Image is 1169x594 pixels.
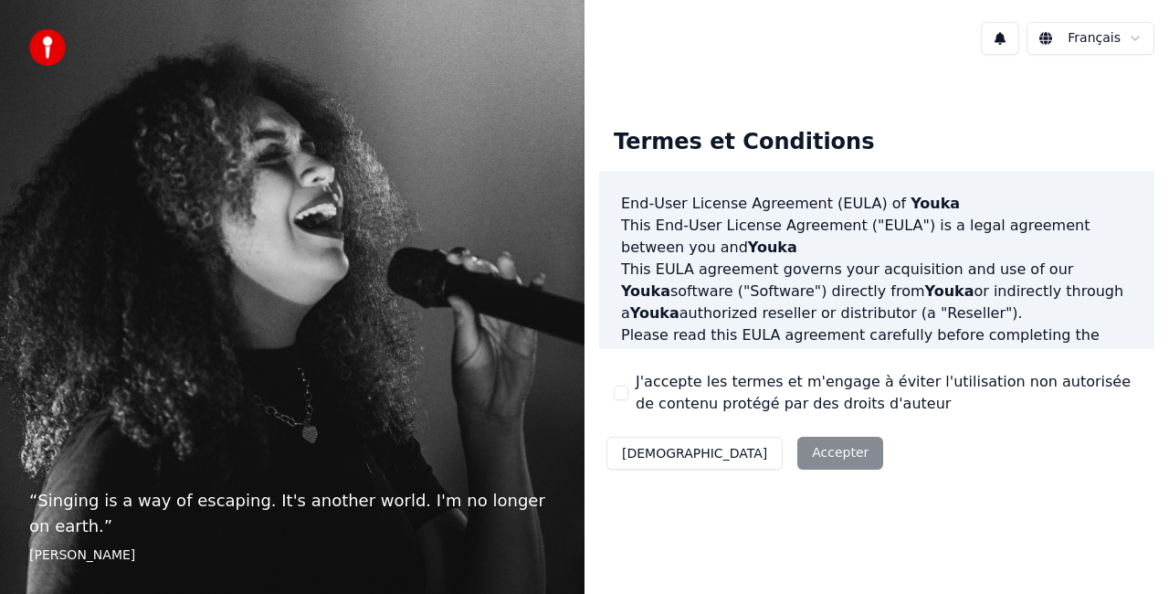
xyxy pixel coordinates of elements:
[621,324,1132,412] p: Please read this EULA agreement carefully before completing the installation process and using th...
[636,371,1140,415] label: J'accepte les termes et m'engage à éviter l'utilisation non autorisée de contenu protégé par des ...
[630,304,679,322] span: Youka
[599,113,889,172] div: Termes et Conditions
[621,259,1132,324] p: This EULA agreement governs your acquisition and use of our software ("Software") directly from o...
[925,282,974,300] span: Youka
[748,239,797,256] span: Youka
[29,29,66,66] img: youka
[621,193,1132,215] h3: End-User License Agreement (EULA) of
[606,437,783,470] button: [DEMOGRAPHIC_DATA]
[621,215,1132,259] p: This End-User License Agreement ("EULA") is a legal agreement between you and
[911,195,960,212] span: Youka
[621,282,670,300] span: Youka
[29,546,555,565] footer: [PERSON_NAME]
[29,488,555,539] p: “ Singing is a way of escaping. It's another world. I'm no longer on earth. ”
[872,348,922,366] span: Youka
